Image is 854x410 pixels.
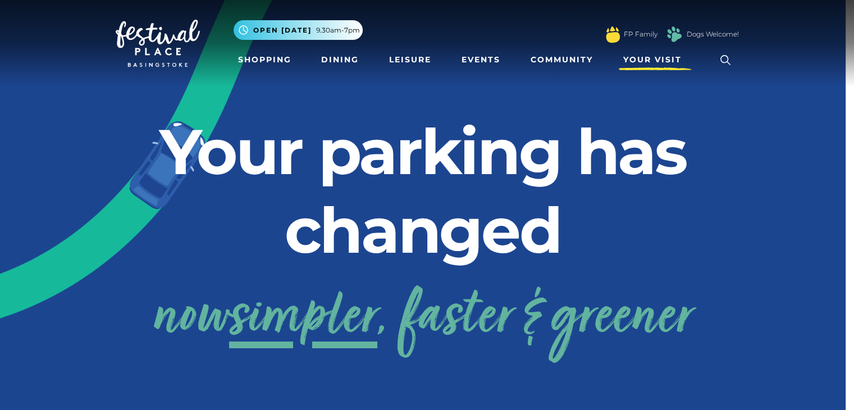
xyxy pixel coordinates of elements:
[234,49,296,70] a: Shopping
[624,29,657,39] a: FP Family
[317,49,363,70] a: Dining
[623,54,682,66] span: Your Visit
[253,25,312,35] span: Open [DATE]
[111,112,734,270] h2: Your parking has changed
[229,274,377,363] span: simpler
[526,49,597,70] a: Community
[687,29,739,39] a: Dogs Welcome!
[116,20,200,67] img: Festival Place Logo
[457,49,505,70] a: Events
[316,25,360,35] span: 9.30am-7pm
[234,20,363,40] button: Open [DATE] 9.30am-7pm
[619,49,692,70] a: Your Visit
[385,49,436,70] a: Leisure
[153,274,692,363] a: nowsimpler, faster & greener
